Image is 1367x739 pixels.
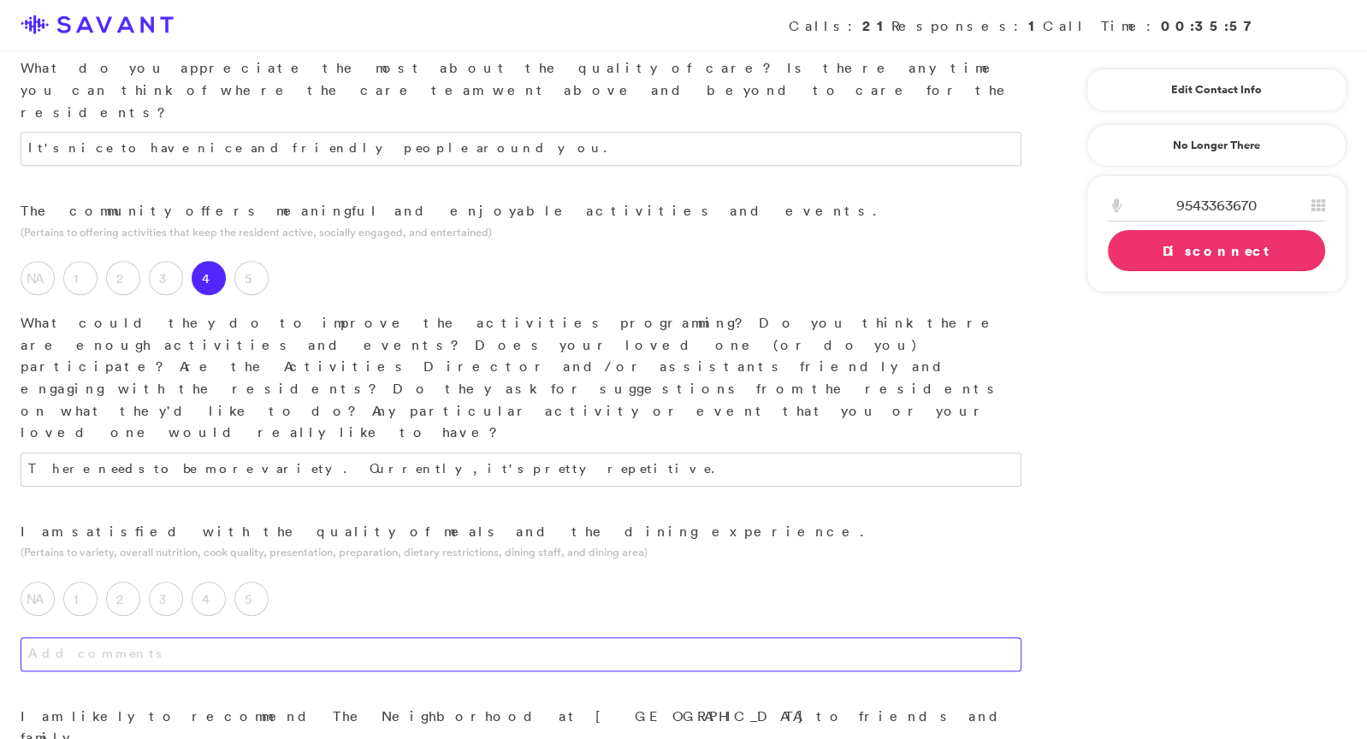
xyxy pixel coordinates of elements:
strong: 1 [1028,16,1043,35]
label: 4 [192,261,226,295]
label: 3 [149,582,183,616]
label: NA [21,582,55,616]
a: Disconnect [1108,230,1325,271]
label: 2 [106,582,140,616]
strong: 21 [862,16,891,35]
p: What could they do to improve the activities programming? Do you think there are enough activitie... [21,312,1021,444]
label: 1 [63,582,98,616]
label: 2 [106,261,140,295]
label: NA [21,261,55,295]
strong: 00:35:57 [1161,16,1261,35]
p: (Pertains to offering activities that keep the resident active, socially engaged, and entertained) [21,224,1021,240]
label: 3 [149,261,183,295]
a: No Longer There [1086,124,1346,167]
p: (Pertains to variety, overall nutrition, cook quality, presentation, preparation, dietary restric... [21,544,1021,560]
a: Edit Contact Info [1108,76,1325,103]
p: I am satisfied with the quality of meals and the dining experience. [21,521,1021,543]
label: 5 [234,582,269,616]
p: What do you appreciate the most about the quality of care? Is there any time you can think of whe... [21,57,1021,123]
label: 1 [63,261,98,295]
label: 5 [234,261,269,295]
p: The community offers meaningful and enjoyable activities and events. [21,200,1021,222]
label: 4 [192,582,226,616]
